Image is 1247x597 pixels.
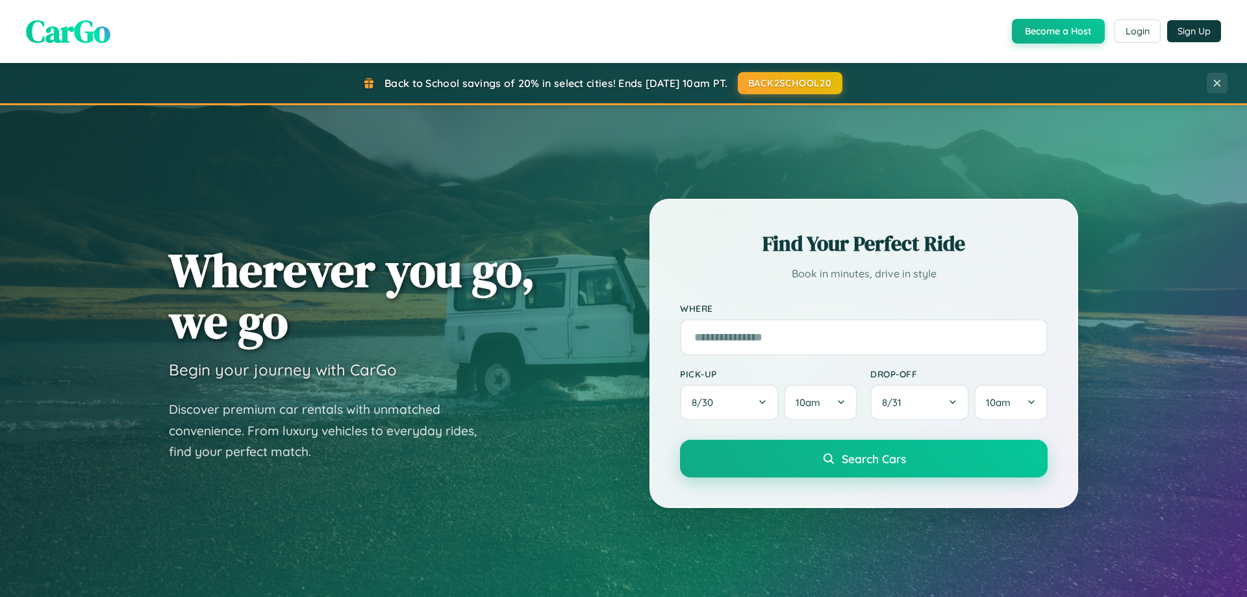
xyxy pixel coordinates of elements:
button: Login [1115,19,1161,43]
span: 8 / 31 [882,396,908,409]
p: Book in minutes, drive in style [680,264,1048,283]
span: Back to School savings of 20% in select cities! Ends [DATE] 10am PT. [384,77,727,90]
h2: Find Your Perfect Ride [680,229,1048,258]
button: 8/30 [680,385,779,420]
span: Search Cars [842,451,906,466]
span: CarGo [26,10,110,53]
p: Discover premium car rentals with unmatched convenience. From luxury vehicles to everyday rides, ... [169,399,494,463]
button: Become a Host [1012,19,1105,44]
button: Sign Up [1167,20,1221,42]
label: Drop-off [870,368,1048,379]
span: 10am [796,396,820,409]
button: Search Cars [680,440,1048,477]
span: 10am [986,396,1011,409]
label: Where [680,303,1048,314]
h1: Wherever you go, we go [169,244,535,347]
span: 8 / 30 [692,396,720,409]
button: 8/31 [870,385,969,420]
label: Pick-up [680,368,857,379]
button: 10am [974,385,1048,420]
h3: Begin your journey with CarGo [169,360,397,379]
button: BACK2SCHOOL20 [738,72,842,94]
button: 10am [784,385,857,420]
